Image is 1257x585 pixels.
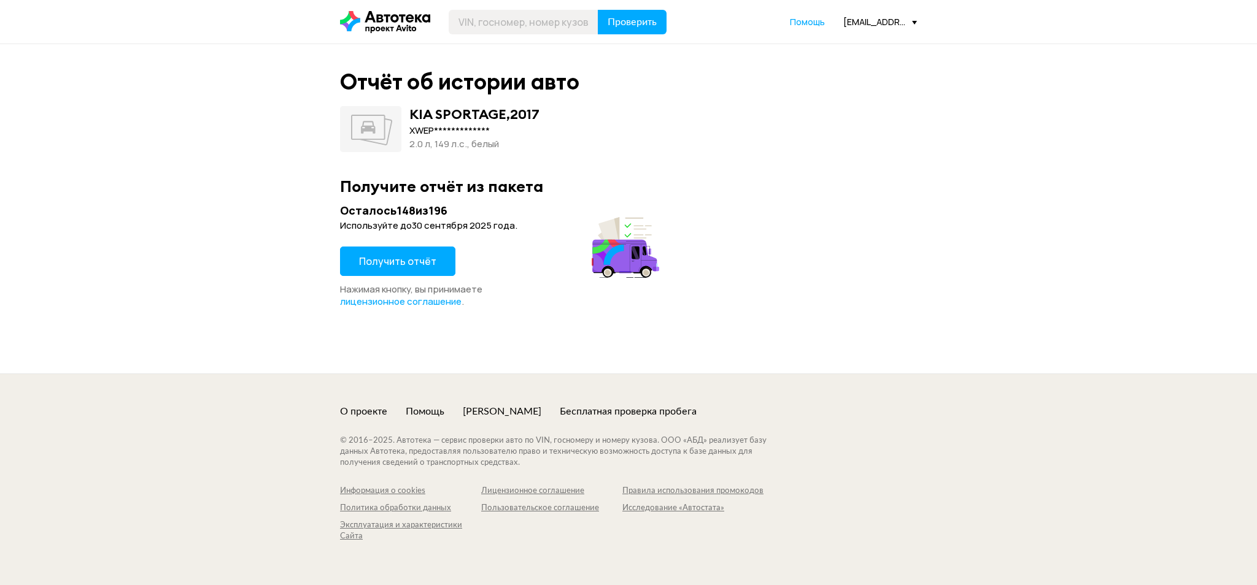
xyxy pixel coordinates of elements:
[340,247,455,276] button: Получить отчёт
[608,17,657,27] span: Проверить
[340,177,917,196] div: Получите отчёт из пакета
[359,254,436,268] span: Получить отчёт
[409,106,540,122] div: KIA SPORTAGE , 2017
[340,296,462,308] a: лицензионное соглашение
[340,520,481,542] a: Эксплуатация и характеристики Сайта
[340,220,663,232] div: Используйте до 30 сентября 2025 года .
[790,16,825,28] a: Помощь
[560,405,697,418] a: Бесплатная проверка пробега
[340,405,387,418] a: О проекте
[340,283,482,308] span: Нажимая кнопку, вы принимаете .
[622,503,764,514] a: Исследование «Автостата»
[340,435,791,468] div: © 2016– 2025 . Автотека — сервис проверки авто по VIN, госномеру и номеру кузова. ООО «АБД» реали...
[340,503,481,514] a: Политика обработки данных
[481,486,622,497] a: Лицензионное соглашение
[406,405,444,418] a: Помощь
[622,486,764,497] a: Правила использования промокодов
[340,486,481,497] a: Информация о cookies
[449,10,598,34] input: VIN, госномер, номер кузова
[340,69,579,95] div: Отчёт об истории авто
[409,137,540,151] div: 2.0 л, 149 л.c., белый
[340,203,663,218] div: Осталось 148 из 196
[843,16,917,28] div: [EMAIL_ADDRESS][DOMAIN_NAME]
[340,295,462,308] span: лицензионное соглашение
[463,405,541,418] a: [PERSON_NAME]
[598,10,667,34] button: Проверить
[481,503,622,514] a: Пользовательское соглашение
